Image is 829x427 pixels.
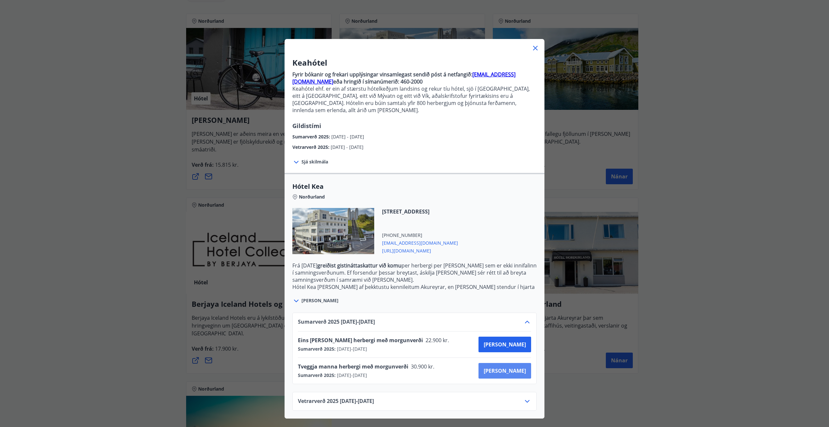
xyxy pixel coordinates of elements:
span: Hótel Kea [292,182,537,191]
span: Norðurland [299,194,325,200]
span: Sjá skilmála [301,159,328,165]
span: [PERSON_NAME] [484,341,526,348]
span: [DATE] - [DATE] [331,144,363,150]
p: Frá [DATE] per herbergi per [PERSON_NAME] sem er ekki innifalinn í samningsverðunum. Ef forsendur... [292,262,537,283]
span: [DATE] - [DATE] [336,346,367,352]
span: Gildistími [292,122,321,130]
span: 30.900 kr. [408,363,436,370]
p: Keahótel ehf. er ein af stærstu hótelkeðjum landsins og rekur tíu hótel, sjö í [GEOGRAPHIC_DATA],... [292,85,537,114]
span: Sumarverð 2025 : [292,134,331,140]
span: Eins [PERSON_NAME] herbergi með morgunverði [298,337,423,344]
h3: Keahótel [292,57,537,68]
span: [DATE] - [DATE] [336,372,367,379]
strong: Fyrir bókanir og frekari upplýsingar vinsamlegast sendið póst á netfangið: [292,71,472,78]
span: Tveggja manna herbergi með morgunverði [298,363,408,370]
span: [DATE] - [DATE] [331,134,364,140]
span: [PERSON_NAME] [484,367,526,374]
span: Sumarverð 2025 : [298,372,336,379]
span: Vetrarverð 2025 [DATE] - [DATE] [298,397,374,405]
span: [PHONE_NUMBER] [382,232,458,239]
span: [STREET_ADDRESS] [382,208,458,215]
span: Vetrarverð 2025 : [292,144,331,150]
span: Sumarverð 2025 : [298,346,336,352]
span: Sumarverð 2025 [DATE] - [DATE] [298,318,375,326]
span: [PERSON_NAME] [301,297,338,304]
p: Hótel Kea [PERSON_NAME] af þekktustu kennileitum Akureyrar, en [PERSON_NAME] stendur í hjarta mið... [292,283,537,312]
span: [URL][DOMAIN_NAME] [382,246,458,254]
button: [PERSON_NAME] [478,337,531,352]
strong: greiðist gistináttaskattur við komu [317,262,402,269]
a: [EMAIL_ADDRESS][DOMAIN_NAME] [292,71,516,85]
button: [PERSON_NAME] [478,363,531,379]
strong: eða hringið í símanúmerið: 460-2000 [333,78,423,85]
span: 22.900 kr. [423,337,451,344]
span: [EMAIL_ADDRESS][DOMAIN_NAME] [382,239,458,246]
